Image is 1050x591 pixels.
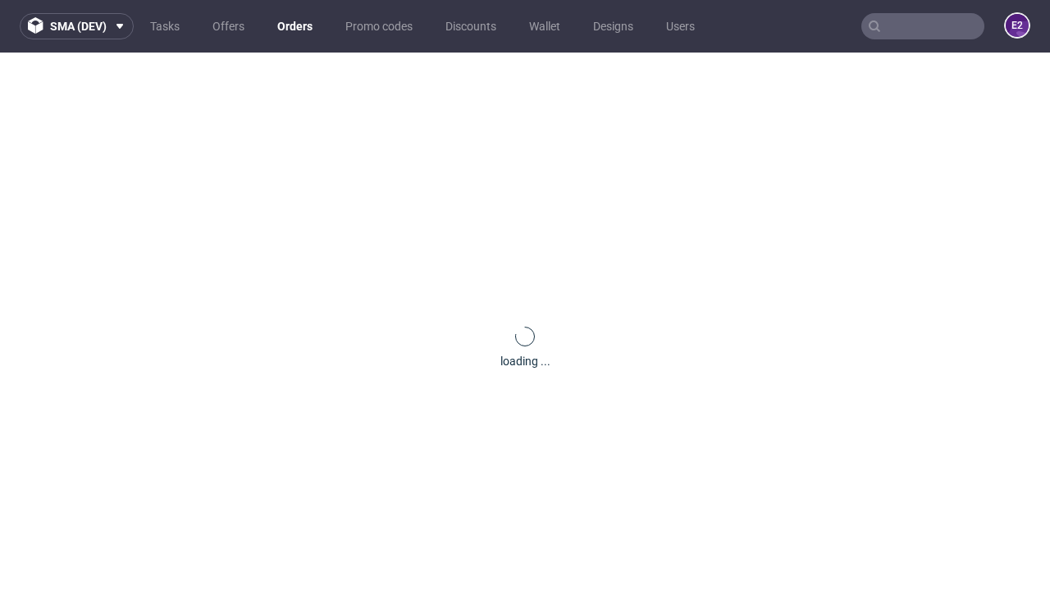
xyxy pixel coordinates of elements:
a: Orders [267,13,322,39]
div: loading ... [500,353,550,369]
a: Wallet [519,13,570,39]
a: Promo codes [336,13,422,39]
a: Designs [583,13,643,39]
a: Tasks [140,13,189,39]
a: Users [656,13,705,39]
button: sma (dev) [20,13,134,39]
span: sma (dev) [50,21,107,32]
a: Discounts [436,13,506,39]
a: Offers [203,13,254,39]
figcaption: e2 [1006,14,1029,37]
